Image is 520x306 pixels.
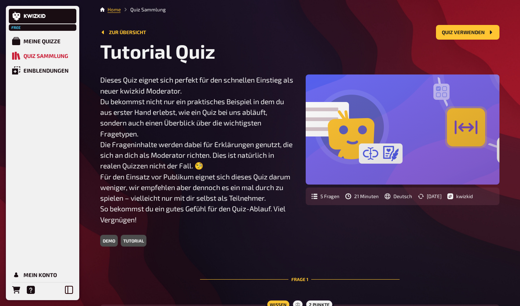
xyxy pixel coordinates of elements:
div: Mein Konto [23,272,57,278]
a: Bestellungen [9,283,23,297]
div: Letztes Update [418,193,441,199]
a: Quiz Sammlung [9,48,76,63]
a: Einblendungen [9,63,76,78]
div: tutorial [121,235,146,247]
div: Meine Quizze [23,38,61,44]
div: Anzahl der Fragen [312,193,339,199]
p: Dieses Quiz eignet sich perfekt für den schnellen Einstieg als neuer kwizkid Moderator. Du bekomm... [100,74,294,225]
div: Quiz Sammlung [23,52,68,59]
div: Sprache der Frageninhalte [385,193,412,199]
div: Einblendungen [23,67,69,74]
li: Quiz Sammlung [121,6,166,13]
li: Home [108,6,121,13]
span: Free [10,25,23,30]
h1: Tutorial Quiz [100,40,499,63]
a: Home [108,7,121,12]
div: demo [100,235,118,247]
a: Mein Konto [9,267,76,282]
a: Hilfe [23,283,38,297]
button: Quiz verwenden [436,25,499,40]
a: Zur Übersicht [100,29,146,35]
div: Geschätzte Dauer [345,193,379,199]
div: Frage 1 [200,258,400,300]
div: Author [447,193,473,199]
a: Meine Quizze [9,34,76,48]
